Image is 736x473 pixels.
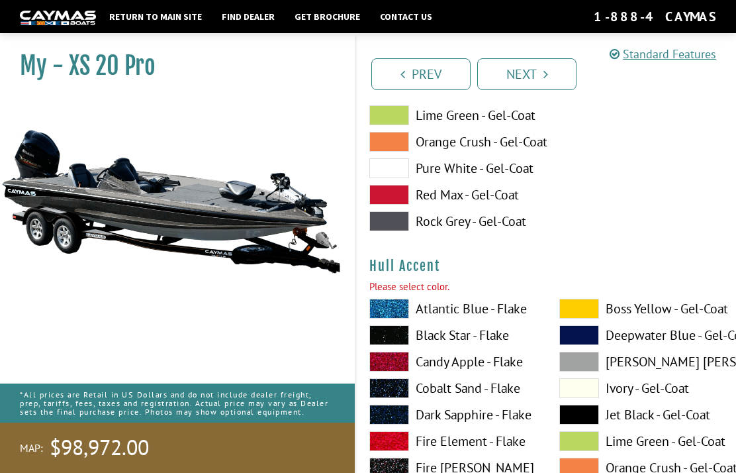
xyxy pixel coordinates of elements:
[369,378,533,398] label: Cobalt Sand - Flake
[559,405,723,425] label: Jet Black - Gel-Coat
[594,8,716,25] div: 1-888-4CAYMAS
[369,352,533,372] label: Candy Apple - Flake
[50,434,149,462] span: $98,972.00
[559,325,723,345] label: Deepwater Blue - Gel-Coat
[288,8,367,25] a: Get Brochure
[103,8,208,25] a: Return to main site
[369,211,533,231] label: Rock Grey - Gel-Coat
[369,325,533,345] label: Black Star - Flake
[559,352,723,372] label: [PERSON_NAME] [PERSON_NAME] - Gel-Coat
[369,132,533,152] label: Orange Crush - Gel-Coat
[20,441,43,455] span: MAP:
[559,431,723,451] label: Lime Green - Gel-Coat
[369,258,723,274] h4: Hull Accent
[369,431,533,451] label: Fire Element - Flake
[610,46,716,62] a: Standard Features
[373,8,439,25] a: Contact Us
[20,51,322,81] h1: My - XS 20 Pro
[369,280,723,295] div: Please select color.
[371,58,471,90] a: Prev
[20,384,335,423] p: *All prices are Retail in US Dollars and do not include dealer freight, prep, tariffs, fees, taxe...
[20,11,96,25] img: white-logo-c9c8dbefe5ff5ceceb0f0178aa75bf4bb51f6bca0971e226c86eb53dfe498488.png
[369,299,533,319] label: Atlantic Blue - Flake
[369,185,533,205] label: Red Max - Gel-Coat
[368,56,736,90] ul: Pagination
[369,105,533,125] label: Lime Green - Gel-Coat
[369,158,533,178] label: Pure White - Gel-Coat
[559,299,723,319] label: Boss Yellow - Gel-Coat
[477,58,576,90] a: Next
[215,8,281,25] a: Find Dealer
[369,405,533,425] label: Dark Sapphire - Flake
[559,378,723,398] label: Ivory - Gel-Coat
